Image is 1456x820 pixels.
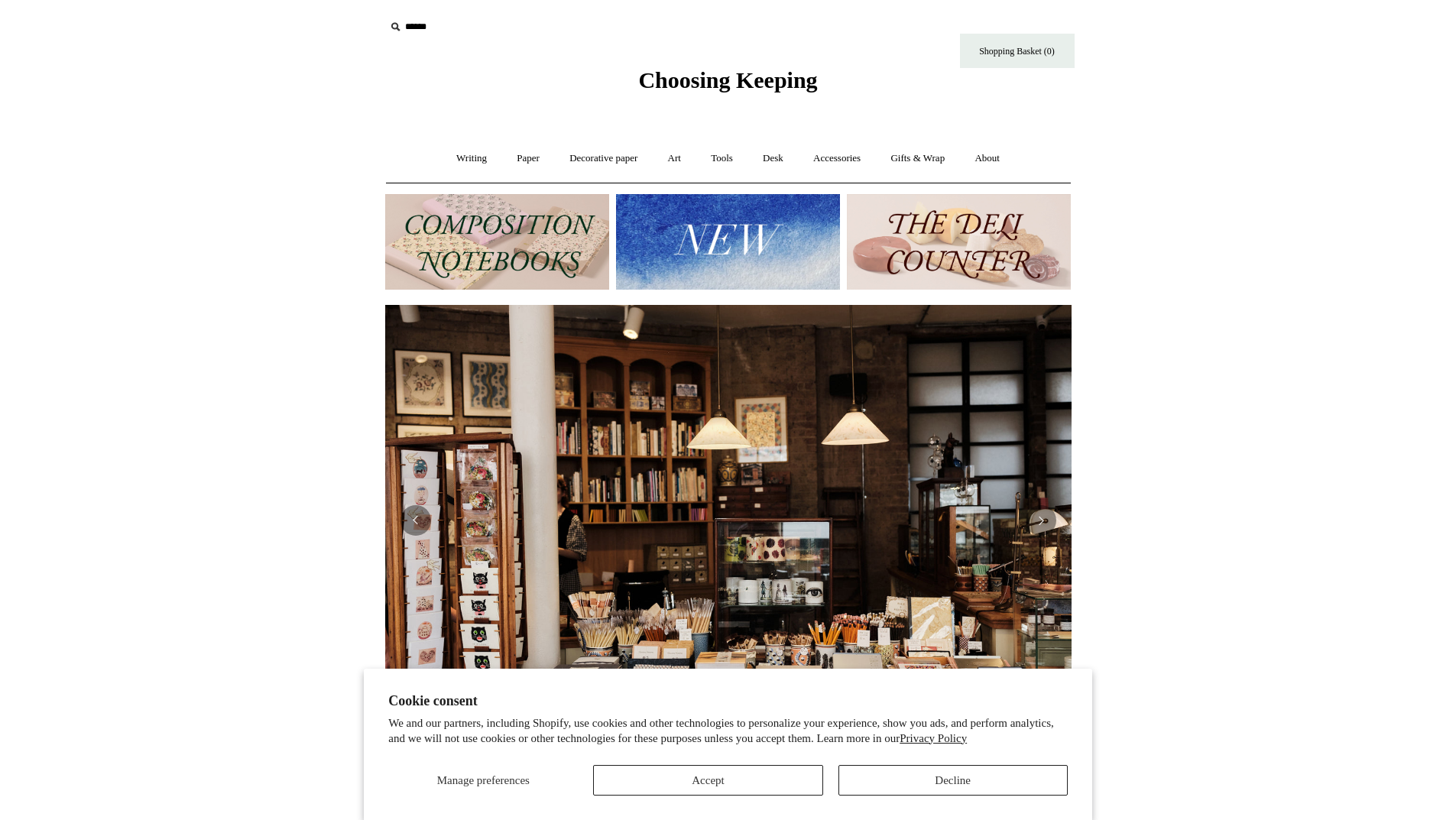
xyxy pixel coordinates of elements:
a: Gifts & Wrap [877,138,958,179]
img: The Deli Counter [847,194,1071,290]
a: Shopping Basket (0) [960,34,1075,68]
button: Manage preferences [388,765,578,796]
span: Manage preferences [437,774,530,786]
p: We and our partners, including Shopify, use cookies and other technologies to personalize your ex... [388,716,1068,746]
a: Choosing Keeping [638,79,817,90]
button: Previous [400,505,431,536]
a: Writing [443,138,501,179]
a: Desk [749,138,797,179]
a: Tools [697,138,747,179]
a: Accessories [799,138,874,179]
a: Privacy Policy [900,732,967,744]
a: Paper [503,138,553,179]
a: Decorative paper [556,138,651,179]
button: Decline [838,765,1068,796]
button: Accept [593,765,822,796]
img: 20250131 INSIDE OF THE SHOP.jpg__PID:b9484a69-a10a-4bde-9e8d-1408d3d5e6ad [385,305,1072,736]
button: Next [1026,505,1056,536]
img: New.jpg__PID:f73bdf93-380a-4a35-bcfe-7823039498e1 [616,194,840,290]
span: Choosing Keeping [638,67,817,92]
h2: Cookie consent [388,693,1068,709]
img: 202302 Composition ledgers.jpg__PID:69722ee6-fa44-49dd-a067-31375e5d54ec [385,194,609,290]
a: About [961,138,1013,179]
a: Art [654,138,695,179]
